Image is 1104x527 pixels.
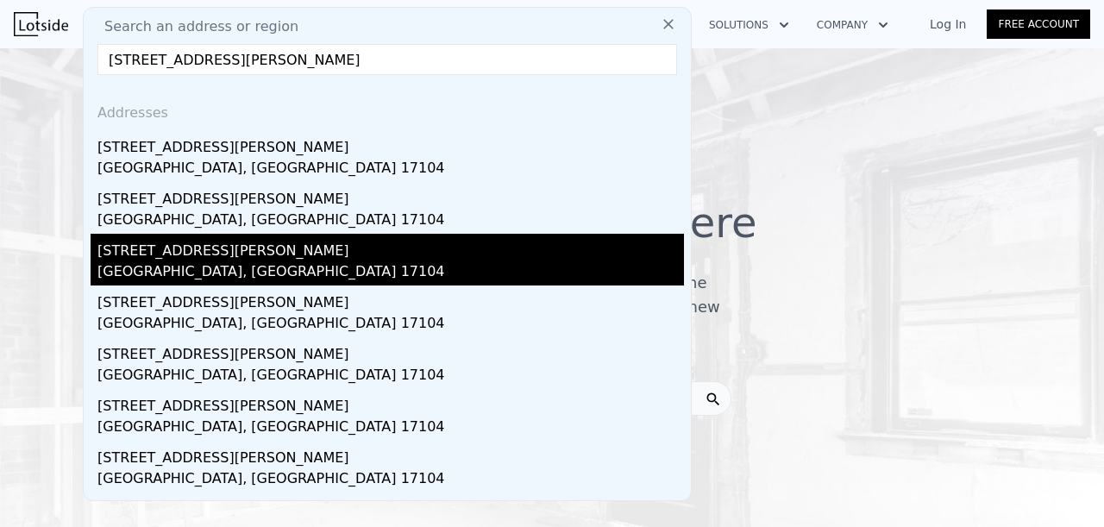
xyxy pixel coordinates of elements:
[97,158,684,182] div: [GEOGRAPHIC_DATA], [GEOGRAPHIC_DATA] 17104
[91,89,684,130] div: Addresses
[97,130,684,158] div: [STREET_ADDRESS][PERSON_NAME]
[97,313,684,337] div: [GEOGRAPHIC_DATA], [GEOGRAPHIC_DATA] 17104
[97,417,684,441] div: [GEOGRAPHIC_DATA], [GEOGRAPHIC_DATA] 17104
[97,234,684,261] div: [STREET_ADDRESS][PERSON_NAME]
[97,44,677,75] input: Enter an address, city, region, neighborhood or zip code
[97,285,684,313] div: [STREET_ADDRESS][PERSON_NAME]
[97,182,684,210] div: [STREET_ADDRESS][PERSON_NAME]
[91,16,298,37] span: Search an address or region
[97,261,684,285] div: [GEOGRAPHIC_DATA], [GEOGRAPHIC_DATA] 17104
[803,9,902,41] button: Company
[97,365,684,389] div: [GEOGRAPHIC_DATA], [GEOGRAPHIC_DATA] 17104
[695,9,803,41] button: Solutions
[97,492,684,520] div: [STREET_ADDRESS][PERSON_NAME]
[97,337,684,365] div: [STREET_ADDRESS][PERSON_NAME]
[97,210,684,234] div: [GEOGRAPHIC_DATA], [GEOGRAPHIC_DATA] 17104
[987,9,1090,39] a: Free Account
[14,12,68,36] img: Lotside
[909,16,987,33] a: Log In
[97,389,684,417] div: [STREET_ADDRESS][PERSON_NAME]
[97,468,684,492] div: [GEOGRAPHIC_DATA], [GEOGRAPHIC_DATA] 17104
[97,441,684,468] div: [STREET_ADDRESS][PERSON_NAME]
